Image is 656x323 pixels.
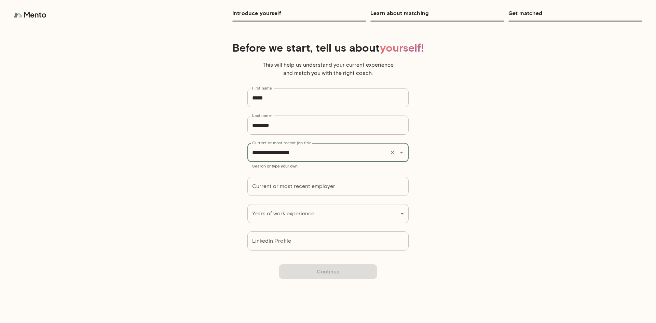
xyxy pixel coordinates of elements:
[388,148,397,157] button: Clear
[380,41,424,54] span: yourself!
[260,61,396,77] p: This will help us understand your current experience and match you with the right coach.
[370,8,504,18] h6: Learn about matching
[14,8,48,22] img: logo
[397,148,406,157] button: Open
[232,8,366,18] h6: Introduce yourself
[252,112,272,118] label: Last name
[252,85,272,91] label: First name
[252,140,311,146] label: Current or most recent job title
[252,163,404,169] p: Search or type your own
[508,8,642,18] h6: Get matched
[71,41,585,54] h4: Before we start, tell us about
